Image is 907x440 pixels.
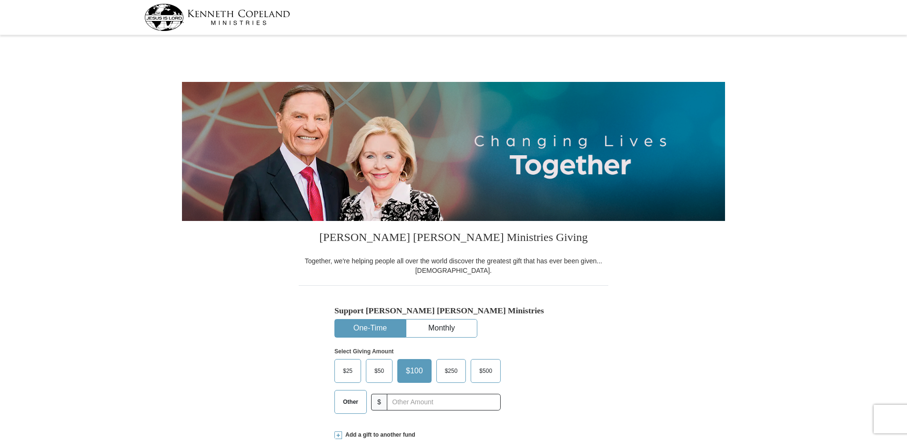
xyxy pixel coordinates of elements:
span: Add a gift to another fund [342,431,415,439]
span: $100 [401,364,428,378]
span: $25 [338,364,357,378]
strong: Select Giving Amount [334,348,393,355]
h3: [PERSON_NAME] [PERSON_NAME] Ministries Giving [299,221,608,256]
span: Other [338,395,363,409]
span: $250 [440,364,463,378]
button: Monthly [406,320,477,337]
span: $ [371,394,387,410]
span: $50 [370,364,389,378]
img: kcm-header-logo.svg [144,4,290,31]
div: Together, we're helping people all over the world discover the greatest gift that has ever been g... [299,256,608,275]
h5: Support [PERSON_NAME] [PERSON_NAME] Ministries [334,306,573,316]
input: Other Amount [387,394,501,410]
span: $500 [474,364,497,378]
button: One-Time [335,320,405,337]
